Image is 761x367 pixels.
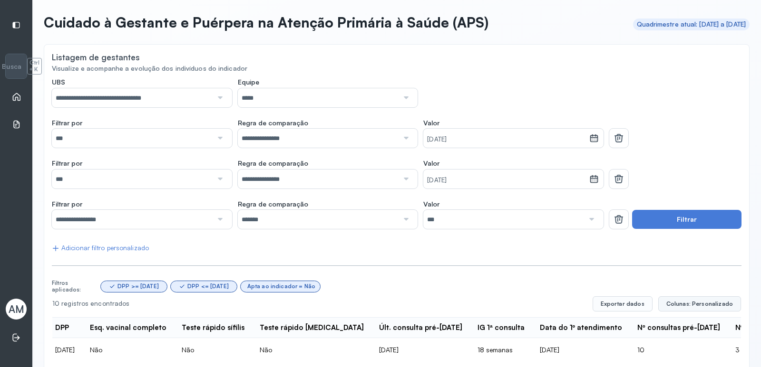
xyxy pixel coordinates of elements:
span: Filtrar por [52,159,82,168]
div: IG 1ª consulta [478,323,525,332]
span: Regra de comparação [238,159,308,168]
p: Cuidado à Gestante e Puérpera na Atenção Primária à Saúde (APS) [44,14,488,31]
span: Filtrar por [52,119,82,127]
button: Colunas: Personalizado [658,296,741,311]
div: 10 registros encontrados [52,300,585,308]
span: Regra de comparação [238,200,308,208]
span: Colunas: Personalizado [666,300,733,308]
div: Teste rápido sífilis [182,323,244,332]
small: [DATE] [427,135,585,144]
div: Data do 1º atendimento [540,323,622,332]
div: DPP >= [DATE] [117,283,159,290]
div: Apta ao indicador = Não [247,283,315,290]
div: Filtros aplicados: [52,280,97,293]
span: AM [9,303,24,315]
div: Visualize e acompanhe a evolução dos indivíduos do indicador [52,65,741,73]
button: Exportar dados [593,296,653,311]
span: Regra de comparação [238,119,308,127]
span: Valor [423,159,439,168]
span: Filtrar por [52,200,82,208]
div: Quadrimestre atual: [DATE] a [DATE] [637,20,746,28]
span: Busca [2,62,21,71]
div: Teste rápido [MEDICAL_DATA] [260,323,364,332]
span: Equipe [238,78,259,86]
small: [DATE] [427,176,585,185]
div: DPP [55,323,69,332]
span: UBS [52,78,65,86]
div: Adicionar filtro personalizado [52,244,149,252]
button: Filtrar [632,210,741,229]
span: Ctrl + K [27,58,42,75]
span: Valor [423,200,439,208]
div: Esq. vacinal completo [90,323,166,332]
div: Últ. consulta pré-[DATE] [379,323,462,332]
div: DPP <= [DATE] [187,283,229,290]
span: Valor [423,119,439,127]
div: Nº consultas pré-[DATE] [637,323,720,332]
div: Listagem de gestantes [52,52,140,62]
